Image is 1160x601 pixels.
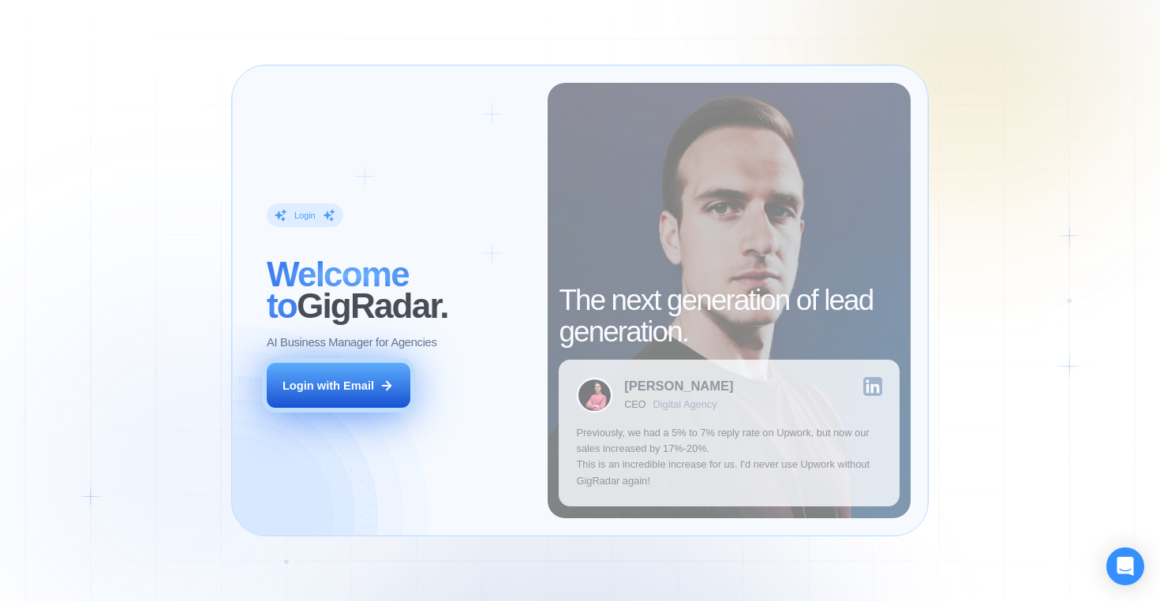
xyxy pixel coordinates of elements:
[624,380,733,394] div: [PERSON_NAME]
[653,399,717,411] div: Digital Agency
[576,425,881,489] p: Previously, we had a 5% to 7% reply rate on Upwork, but now our sales increased by 17%-20%. This ...
[283,378,374,394] div: Login with Email
[624,399,645,411] div: CEO
[267,255,409,325] span: Welcome to
[1106,547,1144,585] div: Open Intercom Messenger
[267,259,530,323] h2: ‍ GigRadar.
[267,334,437,350] p: AI Business Manager for Agencies
[294,209,316,221] div: Login
[559,285,899,349] h2: The next generation of lead generation.
[267,363,410,408] button: Login with Email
